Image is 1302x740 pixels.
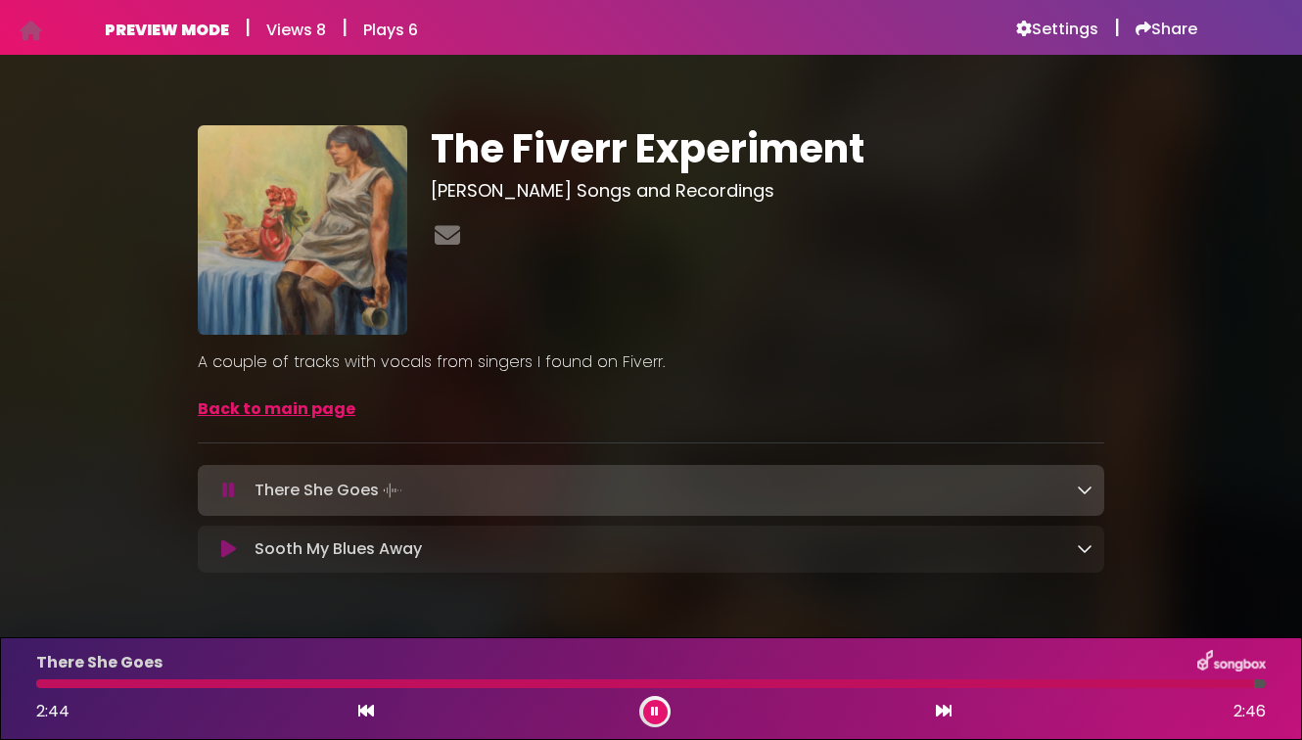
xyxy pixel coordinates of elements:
a: Back to main page [198,397,355,420]
h1: The Fiverr Experiment [431,125,1105,172]
p: A couple of tracks with vocals from singers I found on Fiverr. [198,350,1104,374]
a: Share [1136,20,1197,39]
h3: [PERSON_NAME] Songs and Recordings [431,180,1105,202]
h6: PREVIEW MODE [105,21,229,39]
h5: | [1114,16,1120,39]
p: Sooth My Blues Away [255,537,422,561]
h6: Views 8 [266,21,326,39]
img: waveform4.gif [379,477,406,504]
p: There She Goes [36,651,163,674]
p: There She Goes [255,477,406,504]
a: Settings [1016,20,1098,39]
h5: | [342,16,348,39]
h6: Plays 6 [363,21,418,39]
img: songbox-logo-white.png [1197,650,1266,675]
img: cMbek6lT7anPZm6vOED3 [198,125,407,335]
h5: | [245,16,251,39]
